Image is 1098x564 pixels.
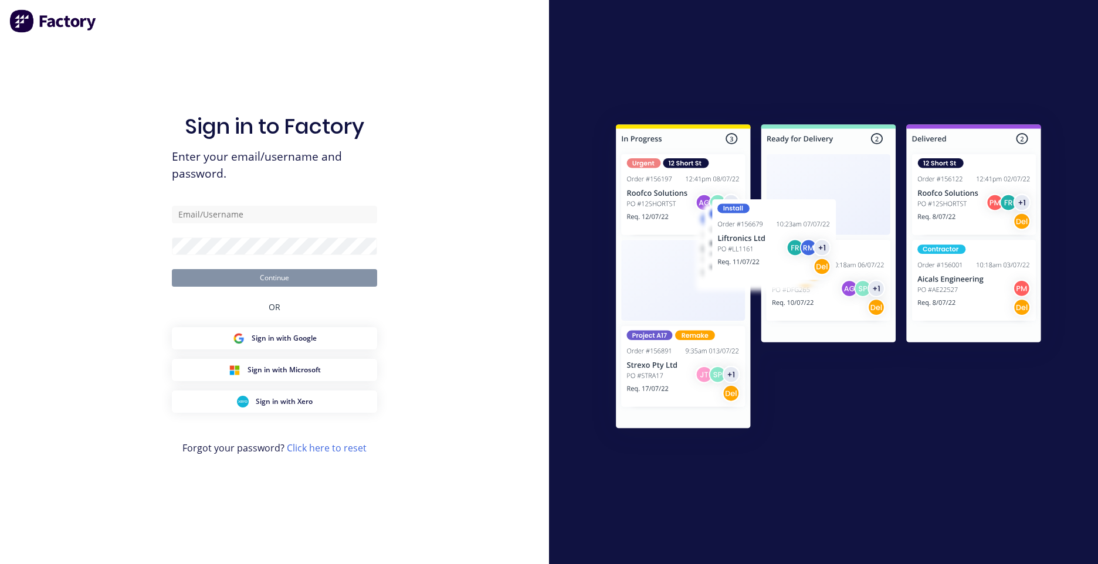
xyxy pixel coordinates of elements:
img: Sign in [590,101,1067,456]
img: Factory [9,9,97,33]
button: Continue [172,269,377,287]
img: Xero Sign in [237,396,249,407]
a: Click here to reset [287,441,367,454]
button: Xero Sign inSign in with Xero [172,390,377,413]
span: Sign in with Microsoft [248,365,321,375]
span: Forgot your password? [182,441,367,455]
span: Enter your email/username and password. [172,148,377,182]
img: Microsoft Sign in [229,364,240,376]
h1: Sign in to Factory [185,114,364,139]
span: Sign in with Google [252,333,317,344]
span: Sign in with Xero [256,396,313,407]
button: Microsoft Sign inSign in with Microsoft [172,359,377,381]
input: Email/Username [172,206,377,223]
div: OR [269,287,280,327]
img: Google Sign in [233,332,245,344]
button: Google Sign inSign in with Google [172,327,377,349]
